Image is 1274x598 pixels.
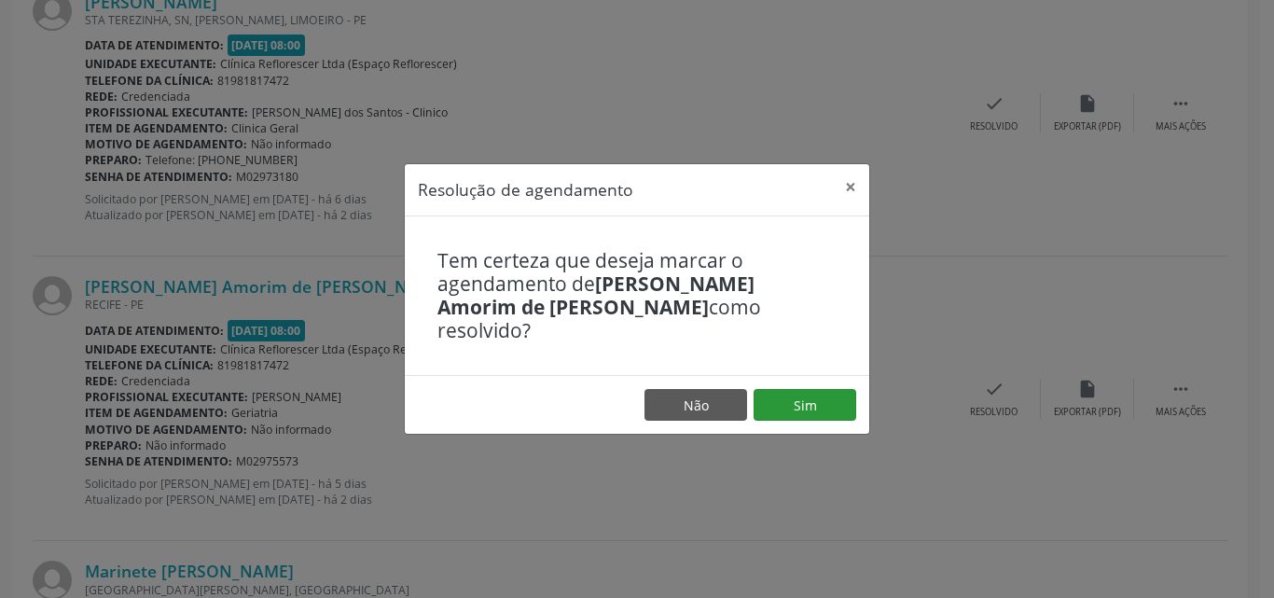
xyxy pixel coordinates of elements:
b: [PERSON_NAME] Amorim de [PERSON_NAME] [437,271,755,320]
button: Sim [754,389,856,421]
button: Não [644,389,747,421]
h5: Resolução de agendamento [418,177,633,202]
button: Close [832,164,869,210]
h4: Tem certeza que deseja marcar o agendamento de como resolvido? [437,249,837,343]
